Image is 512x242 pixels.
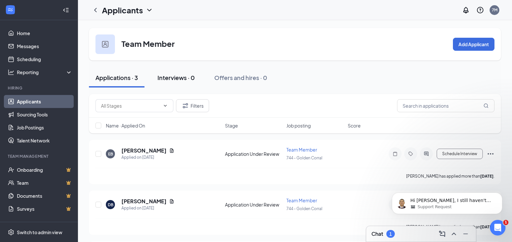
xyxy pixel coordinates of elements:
[17,202,72,215] a: SurveysCrown
[480,174,493,179] b: [DATE]
[476,6,484,14] svg: QuestionInfo
[17,163,72,176] a: OnboardingCrown
[490,220,506,235] iframe: Intercom live chat
[214,74,267,82] div: Offers and hires · 0
[17,27,72,40] a: Home
[492,7,497,13] div: 7M
[348,122,361,129] span: Score
[108,202,113,208] div: DB
[92,6,99,14] svg: ChevronLeft
[157,74,195,82] div: Interviews · 0
[8,69,14,75] svg: Analysis
[397,99,494,112] input: Search in applications
[389,231,392,237] div: 1
[422,151,430,156] svg: ActiveChat
[95,74,138,82] div: Applications · 3
[176,99,209,112] button: Filter Filters
[407,151,415,156] svg: Tag
[391,151,399,156] svg: Note
[17,229,62,235] div: Switch to admin view
[371,230,383,237] h3: Chat
[17,176,72,189] a: TeamCrown
[8,154,71,159] div: Team Management
[121,198,167,205] h5: [PERSON_NAME]
[7,7,14,13] svg: WorkstreamLogo
[17,95,72,108] a: Applicants
[63,7,69,13] svg: Collapse
[286,147,317,153] span: Team Member
[102,5,143,16] h1: Applicants
[449,229,459,239] button: ChevronUp
[17,189,72,202] a: DocumentsCrown
[437,149,483,159] button: Schedule Interview
[460,229,471,239] button: Minimize
[169,148,174,153] svg: Document
[462,6,470,14] svg: Notifications
[462,230,469,238] svg: Minimize
[480,224,493,229] b: [DATE]
[382,179,512,224] iframe: Intercom notifications message
[121,154,174,161] div: Applied on [DATE]
[503,220,508,225] span: 1
[121,205,174,211] div: Applied on [DATE]
[406,173,494,179] p: [PERSON_NAME] has applied more than .
[225,122,238,129] span: Stage
[17,108,72,121] a: Sourcing Tools
[106,122,145,129] span: Name · Applied On
[438,230,446,238] svg: ComposeMessage
[225,201,282,208] div: Application Under Review
[8,229,14,235] svg: Settings
[450,230,458,238] svg: ChevronUp
[145,6,153,14] svg: ChevronDown
[121,147,167,154] h5: [PERSON_NAME]
[101,102,160,109] input: All Stages
[17,134,72,147] a: Talent Network
[286,155,322,160] span: 744 - Golden Corral
[483,103,489,108] svg: MagnifyingGlass
[17,69,73,75] div: Reporting
[8,85,71,91] div: Hiring
[286,197,317,203] span: Team Member
[487,150,494,158] svg: Ellipses
[17,40,72,53] a: Messages
[453,38,494,51] button: Add Applicant
[181,102,189,110] svg: Filter
[163,103,168,108] svg: ChevronDown
[17,53,72,66] a: Scheduling
[121,38,175,49] h3: Team Member
[108,151,113,157] div: EB
[17,121,72,134] a: Job Postings
[286,206,322,211] span: 744 - Golden Corral
[169,199,174,204] svg: Document
[286,122,311,129] span: Job posting
[437,229,447,239] button: ComposeMessage
[102,41,108,47] img: user icon
[225,151,282,157] div: Application Under Review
